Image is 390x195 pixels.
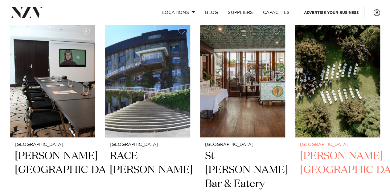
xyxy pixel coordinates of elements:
[157,6,200,19] a: Locations
[200,6,223,19] a: BLOG
[15,149,90,191] h2: [PERSON_NAME][GEOGRAPHIC_DATA]
[300,149,375,191] h2: [PERSON_NAME][GEOGRAPHIC_DATA]
[258,6,295,19] a: Capacities
[223,6,258,19] a: SUPPLIERS
[300,142,375,147] small: [GEOGRAPHIC_DATA]
[110,142,185,147] small: [GEOGRAPHIC_DATA]
[205,149,280,191] h2: St [PERSON_NAME] Bar & Eatery
[10,7,43,18] img: nzv-logo.png
[15,142,90,147] small: [GEOGRAPHIC_DATA]
[110,149,185,191] h2: RACE [PERSON_NAME]
[205,142,280,147] small: [GEOGRAPHIC_DATA]
[299,6,364,19] a: Advertise your business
